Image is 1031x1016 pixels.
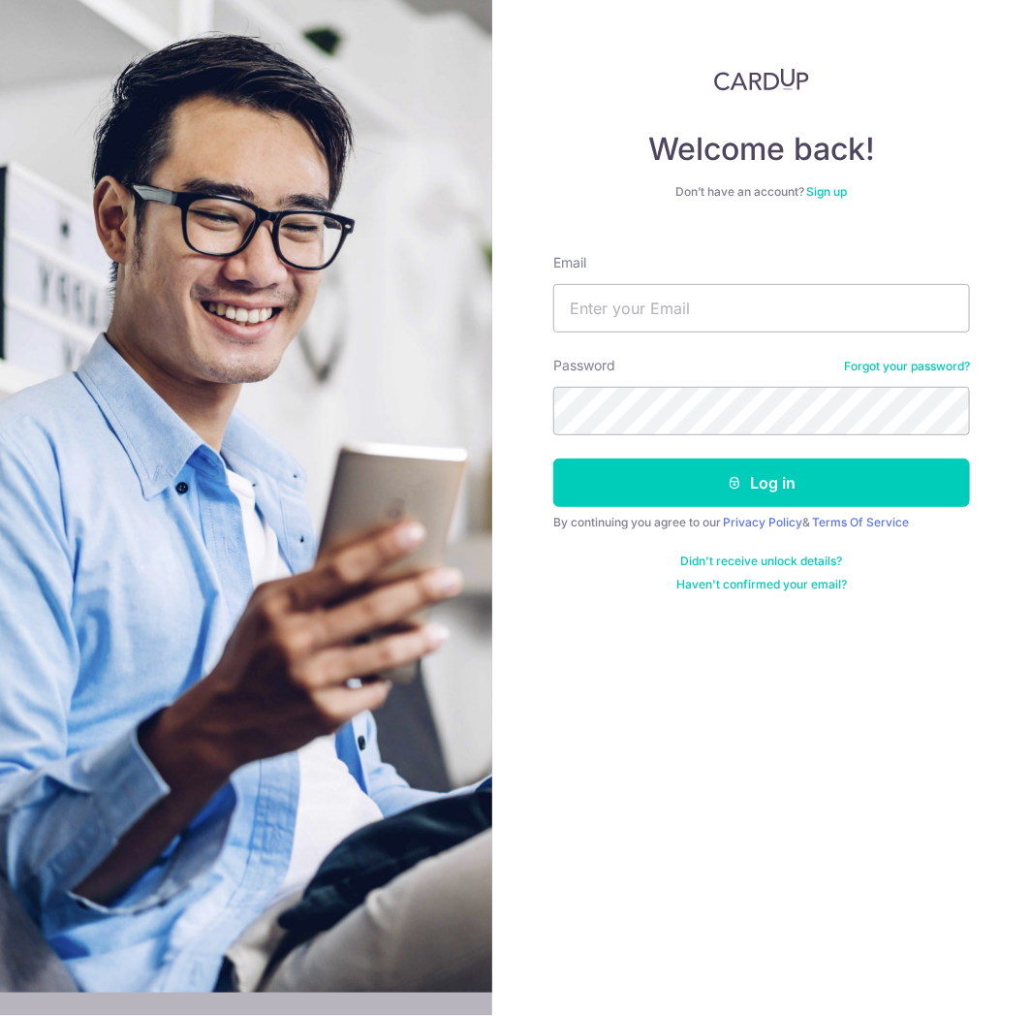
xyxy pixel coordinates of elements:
div: By continuing you agree to our & [553,515,970,530]
label: Password [553,356,615,375]
a: Terms Of Service [812,515,909,529]
h4: Welcome back! [553,130,970,169]
input: Enter your Email [553,284,970,333]
button: Log in [553,459,970,507]
a: Didn't receive unlock details? [681,554,843,569]
a: Haven't confirmed your email? [676,577,847,592]
a: Sign up [807,184,848,199]
img: CardUp Logo [714,68,809,91]
div: Don’t have an account? [553,184,970,200]
a: Privacy Policy [723,515,802,529]
a: Forgot your password? [844,359,970,374]
label: Email [553,253,586,272]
